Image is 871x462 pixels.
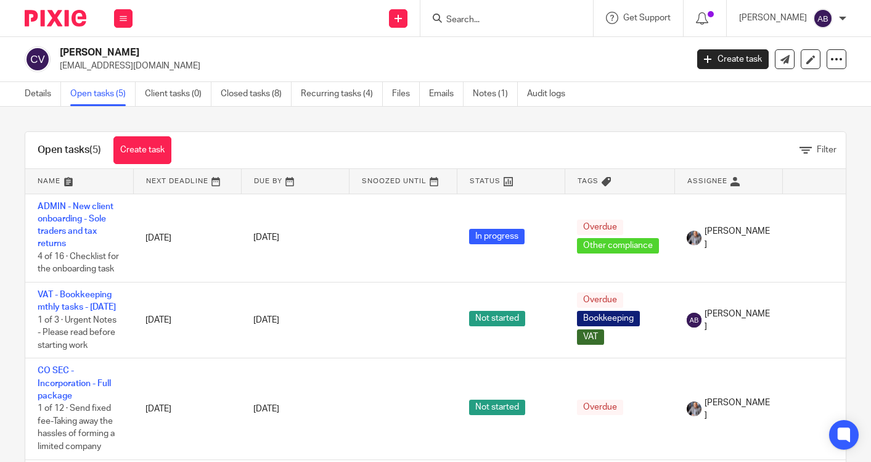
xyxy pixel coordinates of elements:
[60,60,679,72] p: [EMAIL_ADDRESS][DOMAIN_NAME]
[577,238,659,254] span: Other compliance
[623,14,671,22] span: Get Support
[527,82,575,106] a: Audit logs
[687,402,701,416] img: -%20%20-%20studio@ingrained.co.uk%20for%20%20-20220223%20at%20101413%20-%201W1A2026.jpg
[577,329,604,345] span: VAT
[577,292,623,308] span: Overdue
[469,229,525,244] span: In progress
[705,397,770,422] span: [PERSON_NAME]
[25,10,86,27] img: Pixie
[133,282,241,358] td: [DATE]
[253,234,279,242] span: [DATE]
[25,82,61,106] a: Details
[687,313,701,328] img: svg%3E
[577,311,640,326] span: Bookkeeping
[705,308,770,333] span: [PERSON_NAME]
[578,178,599,184] span: Tags
[697,49,769,69] a: Create task
[687,231,701,245] img: -%20%20-%20studio@ingrained.co.uk%20for%20%20-20220223%20at%20101413%20-%201W1A2026.jpg
[362,178,427,184] span: Snoozed Until
[38,144,101,157] h1: Open tasks
[739,12,807,24] p: [PERSON_NAME]
[38,404,115,451] span: 1 of 12 · Send fixed fee-Taking away the hassles of forming a limited company
[813,9,833,28] img: svg%3E
[38,202,113,249] a: ADMIN - New client onboarding - Sole traders and tax returns
[38,291,116,311] a: VAT - Bookkeeping mthly tasks - [DATE]
[89,145,101,155] span: (5)
[253,316,279,324] span: [DATE]
[113,136,171,164] a: Create task
[470,178,501,184] span: Status
[60,46,555,59] h2: [PERSON_NAME]
[817,146,836,154] span: Filter
[429,82,464,106] a: Emails
[133,194,241,282] td: [DATE]
[445,15,556,26] input: Search
[70,82,136,106] a: Open tasks (5)
[577,400,623,415] span: Overdue
[221,82,292,106] a: Closed tasks (8)
[38,366,111,400] a: CO SEC - Incorporation - Full package
[253,405,279,413] span: [DATE]
[38,252,119,274] span: 4 of 16 · Checklist for the onboarding task
[473,82,518,106] a: Notes (1)
[705,225,770,250] span: [PERSON_NAME]
[133,358,241,460] td: [DATE]
[469,311,525,326] span: Not started
[577,220,623,235] span: Overdue
[392,82,420,106] a: Files
[469,400,525,415] span: Not started
[145,82,211,106] a: Client tasks (0)
[38,316,117,350] span: 1 of 3 · Urgent Notes - Please read before starting work
[301,82,383,106] a: Recurring tasks (4)
[25,46,51,72] img: svg%3E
